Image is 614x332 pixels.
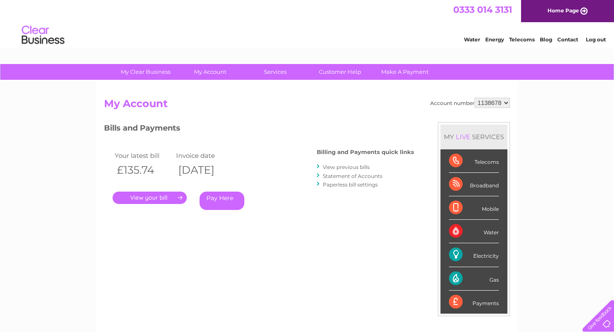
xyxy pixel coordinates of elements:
a: Log out [586,36,606,43]
h3: Bills and Payments [104,122,414,137]
a: 0333 014 3131 [453,4,512,15]
h2: My Account [104,98,510,114]
div: Account number [430,98,510,108]
a: Services [240,64,310,80]
a: Contact [557,36,578,43]
div: LIVE [454,133,472,141]
td: Your latest bill [113,150,174,161]
a: Water [464,36,480,43]
img: logo.png [21,22,65,48]
a: Energy [485,36,504,43]
div: Clear Business is a trading name of Verastar Limited (registered in [GEOGRAPHIC_DATA] No. 3667643... [106,5,509,41]
div: Telecoms [449,149,499,173]
div: Gas [449,267,499,291]
div: Broadband [449,173,499,196]
a: My Account [175,64,246,80]
a: Statement of Accounts [323,173,382,179]
div: Mobile [449,196,499,220]
a: Paperless bill settings [323,181,378,188]
h4: Billing and Payments quick links [317,149,414,155]
div: Electricity [449,243,499,267]
div: Water [449,220,499,243]
th: £135.74 [113,161,174,179]
a: Make A Payment [370,64,440,80]
div: Payments [449,291,499,314]
td: Invoice date [174,150,235,161]
th: [DATE] [174,161,235,179]
a: View previous bills [323,164,370,170]
a: Telecoms [509,36,535,43]
div: MY SERVICES [440,125,507,149]
a: Blog [540,36,552,43]
a: Customer Help [305,64,375,80]
a: . [113,192,187,204]
a: My Clear Business [110,64,181,80]
a: Pay Here [200,192,244,210]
